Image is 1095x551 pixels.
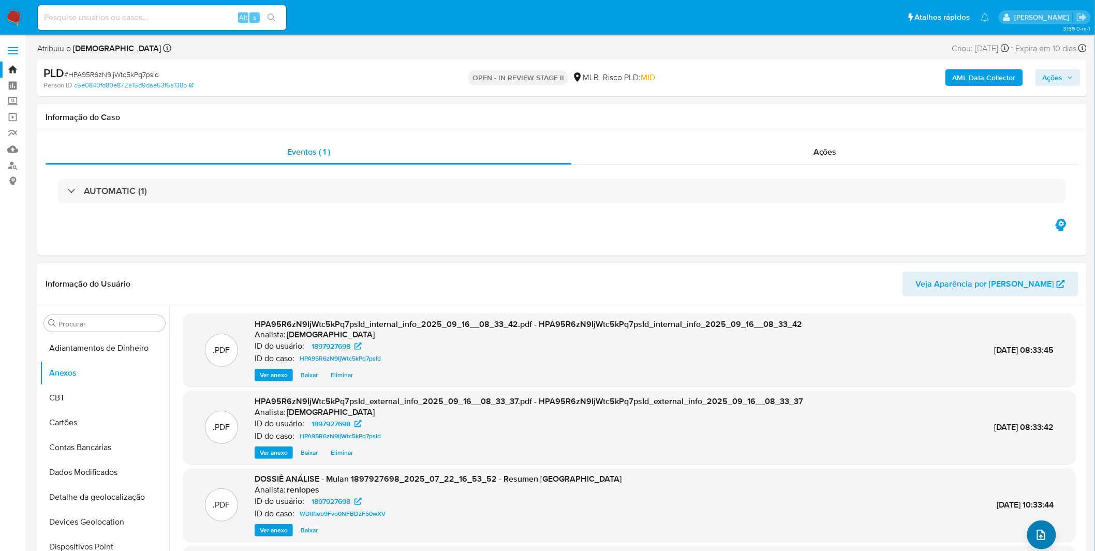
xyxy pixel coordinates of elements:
[84,185,147,197] h3: AUTOMATIC (1)
[255,419,304,429] p: ID do usuário:
[261,10,282,25] button: search-icon
[38,11,286,24] input: Pesquise usuários ou casos...
[952,41,1009,55] div: Criou: [DATE]
[301,525,318,535] span: Baixar
[46,279,130,289] h1: Informação do Usuário
[40,435,169,460] button: Contas Bancárias
[71,42,161,54] b: [DEMOGRAPHIC_DATA]
[260,448,288,458] span: Ver anexo
[37,43,161,54] span: Atribuiu o
[255,353,294,364] p: ID do caso:
[300,508,386,520] span: WDIIfIeb9Fvo0NFBDzF50wXV
[331,370,353,380] span: Eliminar
[1016,43,1077,54] span: Expira em 10 dias
[1014,12,1073,22] p: igor.silva@mercadolivre.com
[255,431,294,441] p: ID do caso:
[255,473,622,485] span: DOSSIÊ ANÁLISE - Mulan 1897927698_2025_07_22_16_53_52 - Resumen [GEOGRAPHIC_DATA]
[260,525,288,535] span: Ver anexo
[287,407,375,418] h6: [DEMOGRAPHIC_DATA]
[305,340,368,352] a: 1897927698
[255,407,286,418] p: Analista:
[305,495,368,508] a: 1897927698
[213,422,230,433] p: .PDF
[301,370,318,380] span: Baixar
[287,146,330,158] span: Eventos ( 1 )
[255,509,294,519] p: ID do caso:
[953,69,1016,86] b: AML Data Collector
[813,146,837,158] span: Ações
[287,330,375,340] h6: [DEMOGRAPHIC_DATA]
[325,446,358,459] button: Eliminar
[995,421,1054,433] span: [DATE] 08:33:42
[43,81,72,90] b: Person ID
[916,272,1054,296] span: Veja Aparência por [PERSON_NAME]
[255,318,802,330] span: HPA95R6zN9IjWtc5kPq7psId_internal_info_2025_09_16__08_33_42.pdf - HPA95R6zN9IjWtc5kPq7psId_intern...
[1027,520,1056,549] button: upload-file
[1076,12,1087,23] a: Sair
[325,369,358,381] button: Eliminar
[981,13,989,22] a: Notificações
[213,345,230,356] p: .PDF
[260,370,288,380] span: Ver anexo
[255,369,293,381] button: Ver anexo
[1043,69,1063,86] span: Ações
[300,352,381,365] span: HPA95R6zN9IjWtc5kPq7psId
[312,418,350,430] span: 1897927698
[312,495,350,508] span: 1897927698
[255,395,803,407] span: HPA95R6zN9IjWtc5kPq7psId_external_info_2025_09_16__08_33_37.pdf - HPA95R6zN9IjWtc5kPq7psId_extern...
[1011,41,1014,55] span: -
[40,460,169,485] button: Dados Modificados
[40,485,169,510] button: Detalhe da geolocalização
[255,446,293,459] button: Ver anexo
[915,12,970,23] span: Atalhos rápidos
[40,336,169,361] button: Adiantamentos de Dinheiro
[255,341,304,351] p: ID do usuário:
[945,69,1023,86] button: AML Data Collector
[213,499,230,511] p: .PDF
[295,369,323,381] button: Baixar
[239,12,247,22] span: Alt
[603,72,655,83] span: Risco PLD:
[305,418,368,430] a: 1897927698
[40,385,169,410] button: CBT
[40,510,169,534] button: Devices Geolocation
[295,446,323,459] button: Baixar
[40,361,169,385] button: Anexos
[48,319,56,327] button: Procurar
[46,112,1078,123] h1: Informação do Caso
[295,352,385,365] a: HPA95R6zN9IjWtc5kPq7psId
[255,524,293,537] button: Ver anexo
[641,71,655,83] span: MID
[300,430,381,442] span: HPA95R6zN9IjWtc5kPq7psId
[255,485,286,495] p: Analista:
[43,65,64,81] b: PLD
[58,319,161,329] input: Procurar
[295,524,323,537] button: Baixar
[312,340,350,352] span: 1897927698
[255,496,304,507] p: ID do usuário:
[572,72,599,83] div: MLB
[74,81,194,90] a: c5e0840fd80e872a15d9dae53f6a138b
[58,179,1066,203] div: AUTOMATIC (1)
[253,12,256,22] span: s
[64,69,159,80] span: # HPA95R6zN9IjWtc5kPq7psId
[468,70,568,85] p: OPEN - IN REVIEW STAGE II
[995,344,1054,356] span: [DATE] 08:33:45
[331,448,353,458] span: Eliminar
[1035,69,1081,86] button: Ações
[902,272,1078,296] button: Veja Aparência por [PERSON_NAME]
[295,508,390,520] a: WDIIfIeb9Fvo0NFBDzF50wXV
[301,448,318,458] span: Baixar
[287,485,319,495] h6: renlopes
[295,430,385,442] a: HPA95R6zN9IjWtc5kPq7psId
[997,499,1054,511] span: [DATE] 10:33:44
[255,330,286,340] p: Analista:
[40,410,169,435] button: Cartões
